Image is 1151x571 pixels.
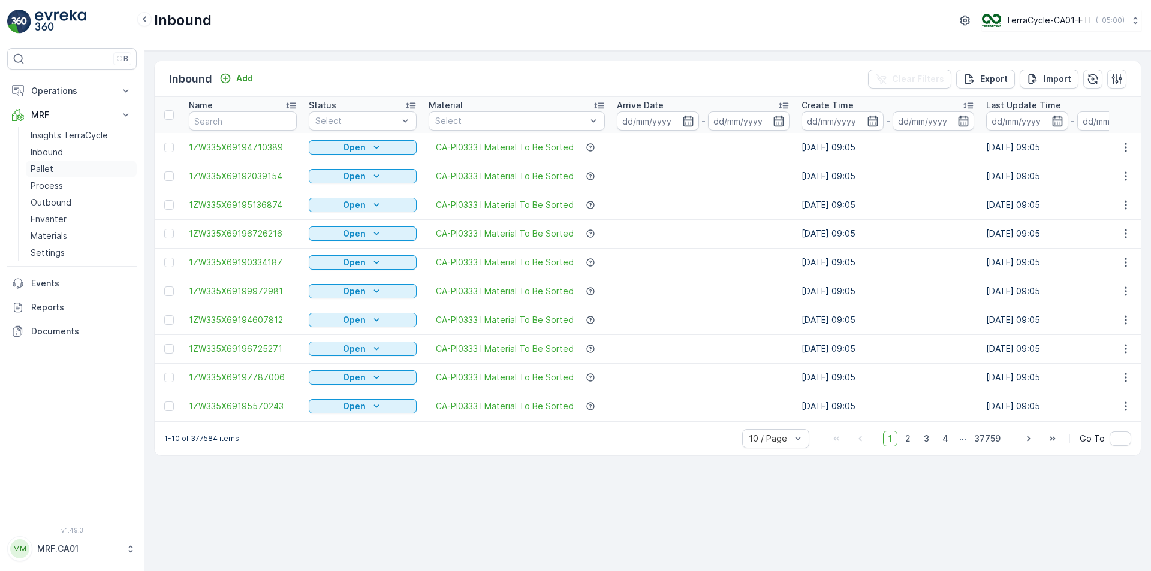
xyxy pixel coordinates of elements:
[31,197,71,209] p: Outbound
[343,228,366,240] p: Open
[164,258,174,267] div: Toggle Row Selected
[886,114,890,128] p: -
[617,111,699,131] input: dd/mm/yyyy
[164,373,174,382] div: Toggle Row Selected
[343,256,366,268] p: Open
[164,315,174,325] div: Toggle Row Selected
[343,285,366,297] p: Open
[701,114,706,128] p: -
[796,363,980,392] td: [DATE] 09:05
[436,256,574,268] a: CA-PI0333 I Material To Be Sorted
[31,129,108,141] p: Insights TerraCycle
[796,334,980,363] td: [DATE] 09:05
[189,343,297,355] a: 1ZW335X69196725271
[164,434,239,443] p: 1-10 of 377584 items
[436,228,574,240] a: CA-PI0333 I Material To Be Sorted
[893,111,975,131] input: dd/mm/yyyy
[796,162,980,191] td: [DATE] 09:05
[309,255,417,270] button: Open
[918,431,935,446] span: 3
[796,392,980,421] td: [DATE] 09:05
[164,229,174,238] div: Toggle Row Selected
[189,256,297,268] span: 1ZW335X69190334187
[309,284,417,298] button: Open
[343,343,366,355] p: Open
[26,177,137,194] a: Process
[164,401,174,411] div: Toggle Row Selected
[309,313,417,327] button: Open
[7,527,137,534] span: v 1.49.3
[343,314,366,326] p: Open
[164,286,174,296] div: Toggle Row Selected
[436,400,574,412] span: CA-PI0333 I Material To Be Sorted
[892,73,944,85] p: Clear Filters
[154,11,212,30] p: Inbound
[343,400,366,412] p: Open
[189,170,297,182] a: 1ZW335X69192039154
[189,99,213,111] p: Name
[900,431,916,446] span: 2
[436,141,574,153] a: CA-PI0333 I Material To Be Sorted
[617,99,664,111] p: Arrive Date
[7,10,31,34] img: logo
[796,219,980,248] td: [DATE] 09:05
[26,244,137,261] a: Settings
[796,133,980,162] td: [DATE] 09:05
[796,248,980,277] td: [DATE] 09:05
[236,72,253,84] p: Add
[309,140,417,155] button: Open
[116,54,128,64] p: ⌘B
[215,71,258,86] button: Add
[164,171,174,181] div: Toggle Row Selected
[883,431,897,446] span: 1
[802,99,854,111] p: Create Time
[309,99,336,111] p: Status
[802,111,884,131] input: dd/mm/yyyy
[937,431,954,446] span: 4
[980,73,1008,85] p: Export
[343,371,366,383] p: Open
[7,271,137,295] a: Events
[796,277,980,306] td: [DATE] 09:05
[7,295,137,319] a: Reports
[969,431,1006,446] span: 37759
[26,144,137,161] a: Inbound
[436,314,574,326] a: CA-PI0333 I Material To Be Sorted
[1071,114,1075,128] p: -
[189,111,297,131] input: Search
[26,127,137,144] a: Insights TerraCycle
[189,199,297,211] span: 1ZW335X69195136874
[436,343,574,355] a: CA-PI0333 I Material To Be Sorted
[309,370,417,385] button: Open
[708,111,790,131] input: dd/mm/yyyy
[309,169,417,183] button: Open
[26,228,137,244] a: Materials
[436,285,574,297] a: CA-PI0333 I Material To Be Sorted
[169,71,212,87] p: Inbound
[1006,14,1091,26] p: TerraCycle-CA01-FTI
[1080,433,1105,445] span: Go To
[37,543,120,555] p: MRF.CA01
[35,10,86,34] img: logo_light-DOdMpM7g.png
[1020,70,1078,89] button: Import
[868,70,951,89] button: Clear Filters
[189,371,297,383] a: 1ZW335X69197787006
[31,247,65,259] p: Settings
[31,325,132,337] p: Documents
[343,141,366,153] p: Open
[26,161,137,177] a: Pallet
[982,10,1141,31] button: TerraCycle-CA01-FTI(-05:00)
[189,400,297,412] a: 1ZW335X69195570243
[309,399,417,413] button: Open
[189,228,297,240] span: 1ZW335X69196726216
[164,344,174,354] div: Toggle Row Selected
